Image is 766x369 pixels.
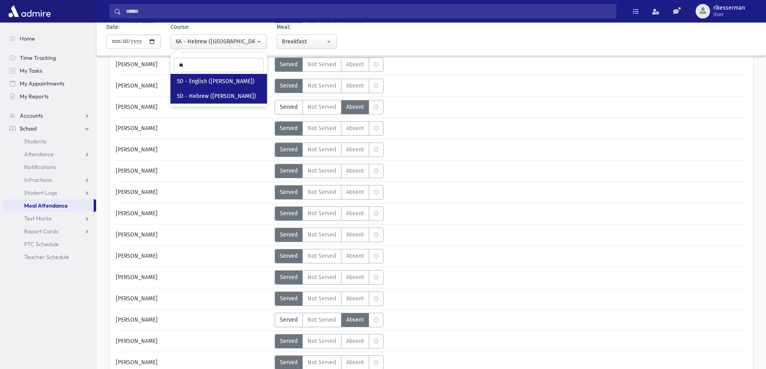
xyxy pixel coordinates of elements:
span: Students [24,138,46,145]
span: [PERSON_NAME] [116,209,158,218]
div: MeaStatus [275,228,384,242]
button: Breakfast [277,35,337,49]
span: Not Served [308,60,336,69]
span: Served [280,294,298,303]
span: Served [280,167,298,175]
span: Served [280,103,298,111]
span: [PERSON_NAME] [116,167,158,175]
div: MeaStatus [275,334,384,349]
span: Absent [346,124,364,133]
span: Absent [346,145,364,154]
span: [PERSON_NAME] [116,145,158,154]
span: Test Marks [24,215,51,222]
div: 6A - Hebrew ([GEOGRAPHIC_DATA]) [176,37,255,46]
label: Meal: [277,23,290,31]
span: Teacher Schedule [24,253,69,261]
span: Report Cards [24,228,58,235]
div: Breakfast [282,37,325,46]
span: Absent [346,316,364,324]
span: [PERSON_NAME] [116,60,158,69]
span: Absent [346,167,364,175]
span: Not Served [308,145,336,154]
label: Course: [170,23,189,31]
span: Not Served [308,82,336,90]
span: [PERSON_NAME] [116,82,158,90]
span: Served [280,124,298,133]
input: Search [121,4,616,18]
span: [PERSON_NAME] [116,316,158,324]
a: Time Tracking [3,51,96,64]
span: Absent [346,230,364,239]
span: 5D - English ([PERSON_NAME]) [177,77,255,86]
div: MeaStatus [275,185,384,200]
span: Not Served [308,124,336,133]
div: MeaStatus [275,143,384,157]
span: Absent [346,273,364,281]
span: Not Served [308,188,336,196]
span: Served [280,358,298,367]
a: Home [3,32,96,45]
span: Absent [346,337,364,345]
span: Home [20,35,35,42]
a: Infractions [3,173,96,186]
a: Teacher Schedule [3,251,96,263]
span: Absent [346,209,364,218]
a: Students [3,135,96,148]
span: [PERSON_NAME] [116,273,158,281]
span: Not Served [308,294,336,303]
span: Absent [346,82,364,90]
span: Absent [346,60,364,69]
span: Absent [346,188,364,196]
img: AdmirePro [6,3,53,19]
span: Not Served [308,358,336,367]
span: Served [280,252,298,260]
span: Infractions [24,176,52,183]
a: School [3,122,96,135]
a: Notifications [3,161,96,173]
a: My Tasks [3,64,96,77]
span: Not Served [308,337,336,345]
span: [PERSON_NAME] [116,103,158,111]
span: My Tasks [20,67,42,74]
span: Served [280,273,298,281]
span: Not Served [308,167,336,175]
span: Served [280,188,298,196]
a: PTC Schedule [3,238,96,251]
div: MeaStatus [275,249,384,263]
span: User [713,11,745,18]
span: Not Served [308,230,336,239]
a: Test Marks [3,212,96,225]
div: MeaStatus [275,79,384,93]
div: MeaStatus [275,292,384,306]
span: PTC Schedule [24,241,59,248]
span: [PERSON_NAME] [116,337,158,345]
span: Accounts [20,112,43,119]
button: 6A - Hebrew (Morah Shore) [170,35,267,49]
span: Served [280,209,298,218]
span: [PERSON_NAME] [116,188,158,196]
span: Served [280,316,298,324]
div: MeaStatus [275,206,384,221]
span: rlkesserman [713,5,745,11]
span: [PERSON_NAME] [116,252,158,260]
input: Search [174,58,264,72]
a: Student Logs [3,186,96,199]
span: Attendance [24,151,54,158]
span: My Reports [20,93,49,100]
div: MeaStatus [275,313,384,327]
span: Served [280,82,298,90]
span: Absent [346,103,364,111]
label: Date: [106,23,119,31]
a: My Reports [3,90,96,103]
span: [PERSON_NAME] [116,230,158,239]
span: [PERSON_NAME] [116,294,158,303]
span: Absent [346,358,364,367]
span: My Appointments [20,80,64,87]
span: Not Served [308,103,336,111]
div: MeaStatus [275,270,384,285]
span: Not Served [308,252,336,260]
div: MeaStatus [275,121,384,136]
span: Served [280,230,298,239]
span: Time Tracking [20,54,56,61]
a: Meal Attendance [3,199,94,212]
